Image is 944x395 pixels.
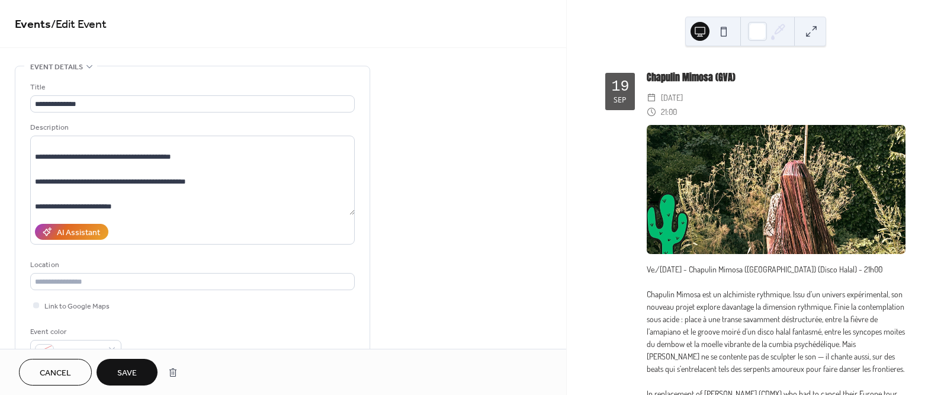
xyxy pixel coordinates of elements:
[30,259,352,271] div: Location
[30,326,119,338] div: Event color
[30,61,83,73] span: Event details
[30,121,352,134] div: Description
[44,300,110,313] span: Link to Google Maps
[117,367,137,380] span: Save
[15,13,51,36] a: Events
[19,359,92,386] button: Cancel
[57,227,100,239] div: AI Assistant
[40,367,71,380] span: Cancel
[661,91,683,105] span: [DATE]
[611,79,629,94] div: 19
[30,81,352,94] div: Title
[614,97,627,104] div: Sep
[647,70,906,85] div: Chapulin Mimosa (GVA)
[35,224,108,240] button: AI Assistant
[97,359,158,386] button: Save
[51,13,107,36] span: / Edit Event
[661,105,677,119] span: 21:00
[647,105,656,119] div: ​
[647,91,656,105] div: ​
